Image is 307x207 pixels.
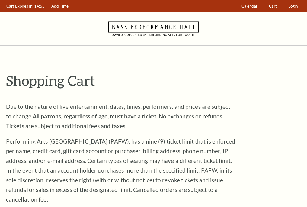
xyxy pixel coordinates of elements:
[34,4,45,8] span: 14:55
[49,0,72,12] a: Add Time
[269,4,277,8] span: Cart
[33,113,156,120] strong: All patrons, regardless of age, must have a ticket
[6,73,301,88] p: Shopping Cart
[266,0,280,12] a: Cart
[6,103,230,129] span: Due to the nature of live entertainment, dates, times, performers, and prices are subject to chan...
[286,0,301,12] a: Login
[288,4,298,8] span: Login
[6,4,33,8] span: Cart Expires In:
[241,4,257,8] span: Calendar
[6,137,235,204] p: Performing Arts [GEOGRAPHIC_DATA] (PAFW), has a nine (9) ticket limit that is enforced per name, ...
[239,0,261,12] a: Calendar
